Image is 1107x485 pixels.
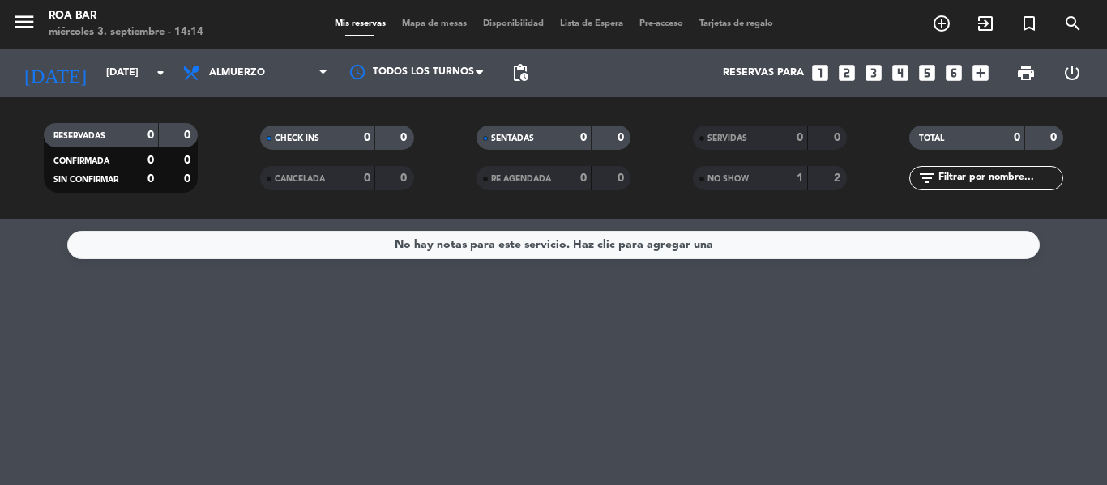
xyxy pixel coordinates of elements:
div: No hay notas para este servicio. Haz clic para agregar una [395,236,713,254]
span: Mapa de mesas [394,19,475,28]
strong: 0 [184,130,194,141]
strong: 0 [364,132,370,143]
i: menu [12,10,36,34]
strong: 0 [147,130,154,141]
strong: 2 [834,172,844,184]
strong: 0 [1014,132,1020,143]
i: power_settings_new [1062,63,1082,83]
button: menu [12,10,36,40]
span: SIN CONFIRMAR [53,176,118,184]
span: Mis reservas [327,19,394,28]
i: looks_4 [890,62,911,83]
i: search [1063,14,1083,33]
strong: 0 [364,172,370,184]
span: RE AGENDADA [491,175,551,183]
strong: 0 [618,132,627,143]
span: Pre-acceso [631,19,691,28]
span: Lista de Espera [552,19,631,28]
span: CONFIRMADA [53,157,109,165]
span: Tarjetas de regalo [691,19,781,28]
span: CANCELADA [275,175,325,183]
strong: 0 [580,172,587,184]
i: arrow_drop_down [151,63,170,83]
div: LOG OUT [1049,49,1095,97]
span: TOTAL [919,134,944,143]
div: miércoles 3. septiembre - 14:14 [49,24,203,40]
input: Filtrar por nombre... [937,169,1062,187]
i: turned_in_not [1019,14,1039,33]
strong: 0 [400,132,410,143]
i: [DATE] [12,55,98,91]
span: pending_actions [511,63,530,83]
strong: 0 [184,173,194,185]
span: print [1016,63,1036,83]
strong: 1 [797,172,803,184]
i: add_circle_outline [932,14,951,33]
span: SERVIDAS [707,134,747,143]
strong: 0 [580,132,587,143]
i: looks_3 [863,62,884,83]
strong: 0 [1050,132,1060,143]
span: Almuerzo [209,67,265,79]
i: looks_6 [943,62,964,83]
span: SENTADAS [491,134,534,143]
i: add_box [970,62,991,83]
span: Disponibilidad [475,19,552,28]
strong: 0 [147,173,154,185]
strong: 0 [184,155,194,166]
strong: 0 [797,132,803,143]
span: RESERVADAS [53,132,105,140]
strong: 0 [147,155,154,166]
i: looks_5 [917,62,938,83]
i: filter_list [917,168,937,188]
span: NO SHOW [707,175,749,183]
strong: 0 [834,132,844,143]
i: exit_to_app [976,14,995,33]
span: CHECK INS [275,134,319,143]
strong: 0 [400,172,410,184]
div: ROA BAR [49,8,203,24]
span: Reservas para [723,67,804,79]
strong: 0 [618,172,627,184]
i: looks_one [810,62,831,83]
i: looks_two [836,62,857,83]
